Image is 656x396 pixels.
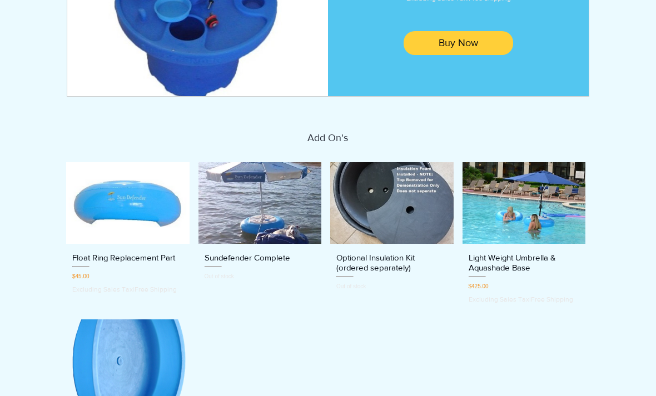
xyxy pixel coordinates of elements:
[413,36,504,51] span: Buy Now
[463,162,586,310] div: Light Weight Umbrella & Aquashade Base gallery
[205,272,234,280] span: Out of stock
[469,295,529,303] span: Excluding Sales Tax
[469,282,489,290] span: $425.00
[135,285,177,294] button: Free Shipping
[109,132,546,143] p: Add On's
[72,272,90,280] span: $45.00
[531,295,573,304] button: Free Shipping
[469,253,580,273] h3: Light Weight Umbrella & Aquashade Base
[336,253,448,273] h3: Optional Insulation Kit (ordered separately)
[529,295,531,303] span: |
[72,253,183,304] a: Float Ring Replacement Part$45.00Excluding Sales Tax|Free Shipping
[72,253,175,263] h3: Float Ring Replacement Part
[469,253,580,304] a: Light Weight Umbrella & Aquashade Base$425.00Excluding Sales Tax|Free Shipping
[336,253,448,304] a: Optional Insulation Kit (ordered separately)Out of stock
[336,282,366,290] span: Out of stock
[66,162,190,310] div: Float Ring Replacement Part gallery
[330,162,454,310] div: Optional Insulation Kit (ordered separately) gallery
[205,253,290,263] h3: Sundefender Complete
[198,162,322,310] div: Sundefender Complete gallery
[205,253,316,304] a: Sundefender CompleteOut of stock
[72,285,133,293] span: Excluding Sales Tax
[133,285,135,293] span: |
[404,31,513,55] button: Buy Now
